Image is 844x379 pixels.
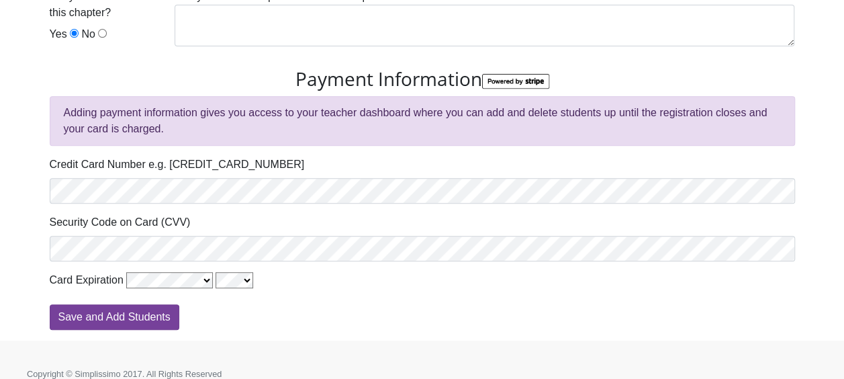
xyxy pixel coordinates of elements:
[50,304,179,330] input: Save and Add Students
[82,26,95,42] label: No
[50,272,124,288] label: Card Expiration
[50,26,67,42] label: Yes
[50,68,795,91] h3: Payment Information
[50,157,305,173] label: Credit Card Number e.g. [CREDIT_CARD_NUMBER]
[482,74,549,89] img: StripeBadge-6abf274609356fb1c7d224981e4c13d8e07f95b5cc91948bd4e3604f74a73e6b.png
[50,214,191,230] label: Security Code on Card (CVV)
[50,96,795,146] div: Adding payment information gives you access to your teacher dashboard where you can add and delet...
